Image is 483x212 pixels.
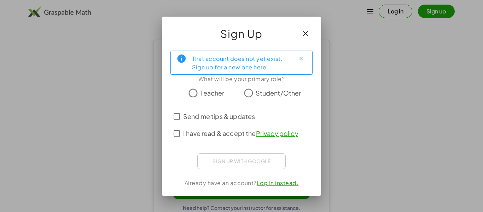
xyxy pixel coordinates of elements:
[256,88,301,98] span: Student/Other
[200,88,224,98] span: Teacher
[170,75,313,83] div: What will be your primary role?
[257,179,299,187] a: Log In instead.
[256,129,298,137] a: Privacy policy
[170,179,313,187] div: Already have an account?
[220,25,263,42] span: Sign Up
[183,128,300,138] span: I have read & accept the .
[183,111,255,121] span: Send me tips & updates
[295,53,307,64] button: Close
[192,54,290,71] div: That account does not yet exist. Sign up for a new one here!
